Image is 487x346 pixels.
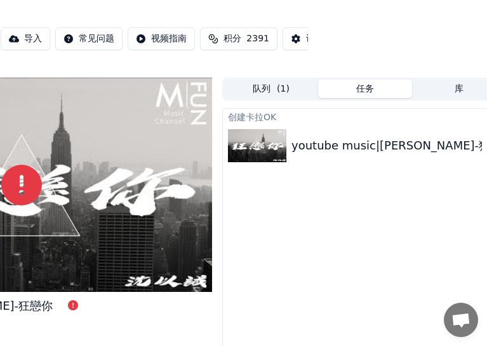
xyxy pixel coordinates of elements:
span: 积分 [223,32,241,45]
button: 任务 [318,80,412,98]
button: 设置 [283,27,332,50]
button: 队列 [224,80,318,98]
div: 设置 [306,32,324,45]
button: 导入 [1,27,50,50]
button: 常见问题 [55,27,123,50]
button: 视频指南 [128,27,195,50]
div: 打開聊天 [444,303,478,337]
span: 2391 [246,32,269,45]
button: 积分2391 [200,27,277,50]
span: ( 1 ) [277,83,290,95]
